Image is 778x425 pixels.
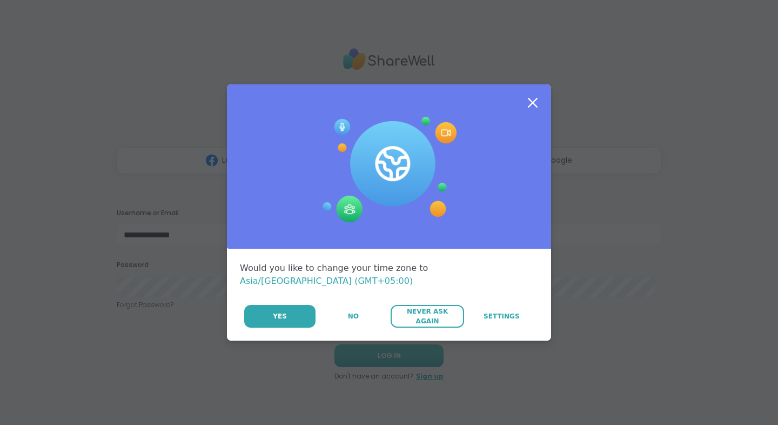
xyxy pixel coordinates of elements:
[240,262,538,288] div: Would you like to change your time zone to
[244,305,316,328] button: Yes
[396,307,458,326] span: Never Ask Again
[317,305,390,328] button: No
[465,305,538,328] a: Settings
[348,311,359,321] span: No
[391,305,464,328] button: Never Ask Again
[321,117,457,223] img: Session Experience
[240,276,413,286] span: Asia/[GEOGRAPHIC_DATA] (GMT+05:00)
[484,311,520,321] span: Settings
[273,311,287,321] span: Yes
